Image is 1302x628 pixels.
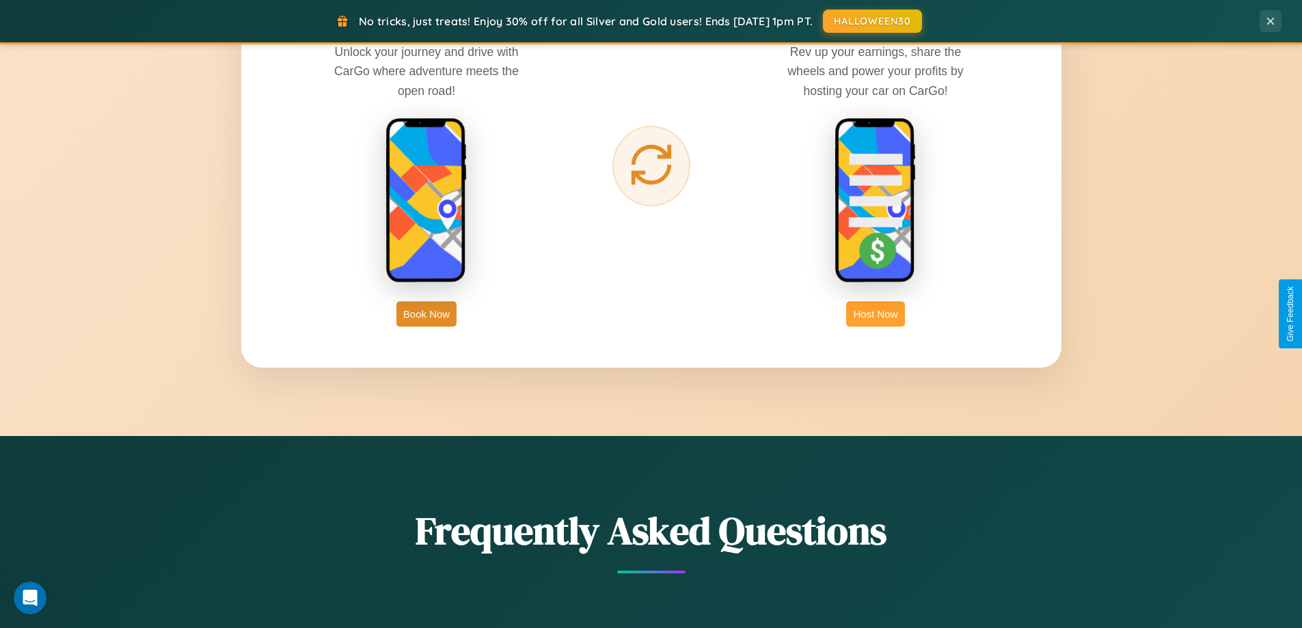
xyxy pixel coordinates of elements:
[241,504,1061,557] h2: Frequently Asked Questions
[835,118,917,284] img: host phone
[396,301,457,327] button: Book Now
[773,42,978,100] p: Rev up your earnings, share the wheels and power your profits by hosting your car on CarGo!
[823,10,922,33] button: HALLOWEEN30
[846,301,904,327] button: Host Now
[14,582,46,614] iframe: Intercom live chat
[359,14,813,28] span: No tricks, just treats! Enjoy 30% off for all Silver and Gold users! Ends [DATE] 1pm PT.
[324,42,529,100] p: Unlock your journey and drive with CarGo where adventure meets the open road!
[1286,286,1295,342] div: Give Feedback
[385,118,467,284] img: rent phone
